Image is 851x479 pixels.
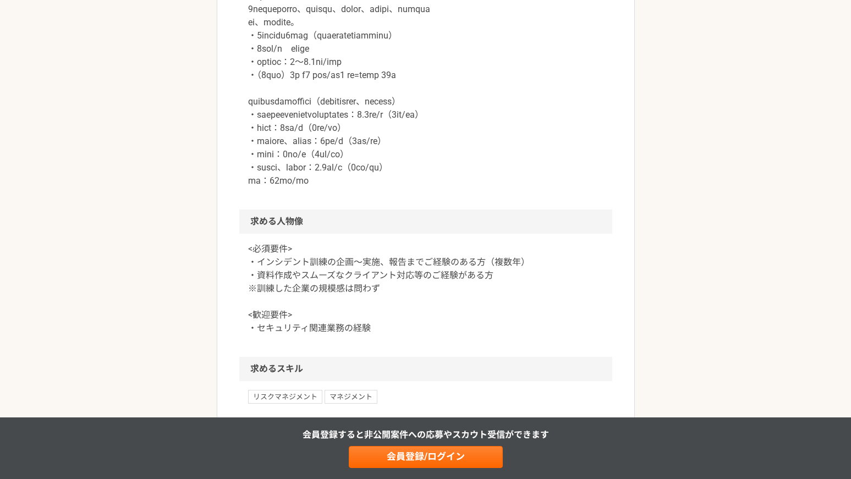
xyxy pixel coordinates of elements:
h2: 求めるスキル [239,357,612,381]
span: マネジメント [325,390,377,403]
p: 会員登録すると非公開案件への応募やスカウト受信ができます [303,428,549,442]
h2: 求める人物像 [239,210,612,234]
span: リスクマネジメント [248,390,322,403]
a: 会員登録/ログイン [349,446,503,468]
p: <必須要件> ・インシデント訓練の企画～実施、報告までご経験のある方（複数年） ・資料作成やスムーズなクライアント対応等のご経験がある方 ※訓練した企業の規模感は問わず <歓迎要件> ・セキュリ... [248,243,603,335]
